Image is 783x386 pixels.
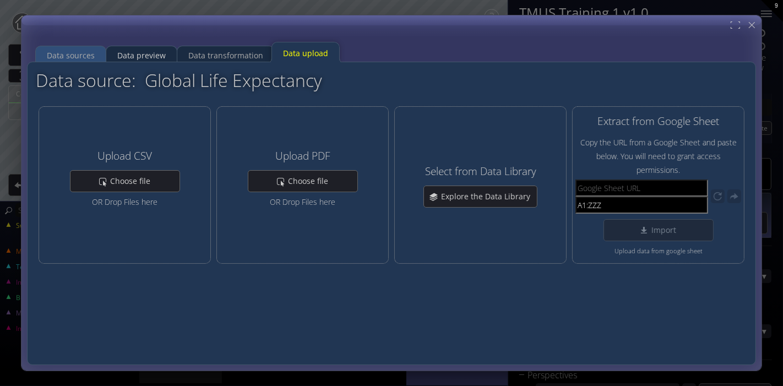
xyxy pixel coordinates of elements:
[36,70,322,90] h2: Data source: Global Life Expectancy
[47,45,95,66] div: Data sources
[575,197,708,214] input: Range
[188,45,263,66] div: Data transformation
[110,176,157,187] span: Choose file
[97,150,152,162] h4: Upload CSV
[425,166,536,177] h4: Select from Data Library
[575,135,741,177] span: Copy the URL from a Google Sheet and paste below. You will need to grant access permissions.
[441,191,537,202] span: Explore the Data Library
[70,195,180,209] div: OR Drop Files here
[575,180,708,197] input: Google Sheet URL
[597,116,719,127] h4: Extract from Google Sheet
[287,176,335,187] span: Choose file
[248,195,358,209] div: OR Drop Files here
[275,150,330,162] h4: Upload PDF
[615,244,703,258] span: Upload data from google sheet
[117,45,166,66] div: Data preview
[283,43,328,64] div: Data upload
